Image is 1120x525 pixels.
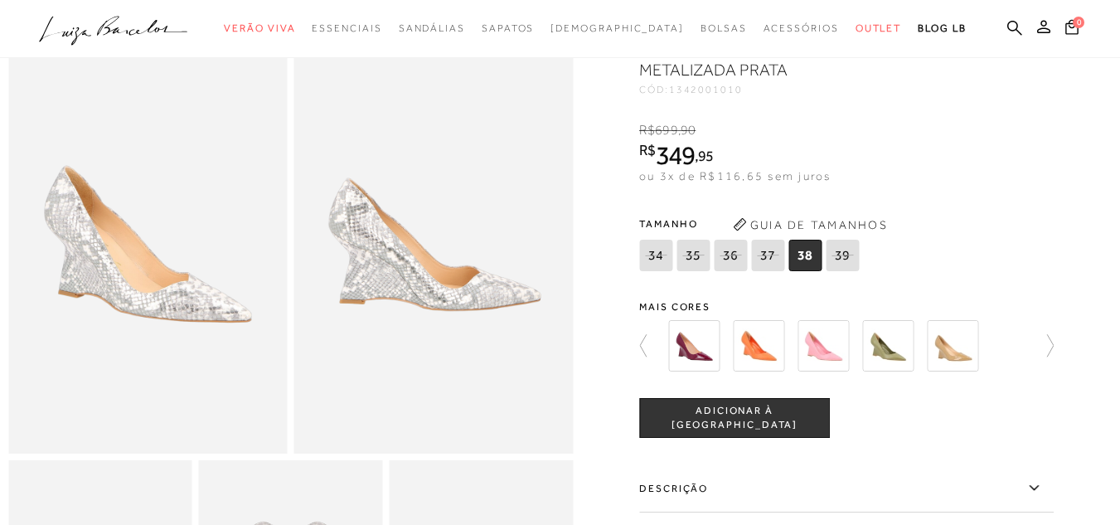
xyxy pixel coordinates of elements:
a: noSubCategoriesText [312,13,381,44]
button: ADICIONAR À [GEOGRAPHIC_DATA] [639,398,830,438]
a: noSubCategoriesText [224,13,295,44]
span: Acessórios [764,22,839,34]
span: ou 3x de R$116,65 sem juros [639,169,831,182]
span: 95 [698,147,714,164]
span: Sandálias [399,22,465,34]
a: noSubCategoriesText [856,13,902,44]
a: noSubCategoriesText [701,13,747,44]
span: [DEMOGRAPHIC_DATA] [550,22,684,34]
button: 0 [1060,18,1084,41]
span: ADICIONAR À [GEOGRAPHIC_DATA] [640,404,829,433]
a: noSubCategoriesText [482,13,534,44]
i: , [678,123,696,138]
a: noSubCategoriesText [399,13,465,44]
i: , [695,148,714,163]
span: Outlet [856,22,902,34]
span: 38 [788,240,822,271]
span: Essenciais [312,22,381,34]
span: 35 [676,240,710,271]
i: R$ [639,143,656,158]
span: Sapatos [482,22,534,34]
img: SCARPIN ANABELA EM COURO LARANJA SUNSET [733,320,784,372]
a: BLOG LB [918,13,966,44]
span: 90 [681,123,696,138]
i: R$ [639,123,655,138]
img: SCARPIN ANABELA EM COURO ROSA CEREJEIRA [798,320,849,372]
img: image [294,35,574,454]
h1: SCARPIN DE SALTO ANABELA EM COBRA METALIZADA PRATA [639,35,950,81]
span: 0 [1073,17,1084,28]
div: CÓD: [639,85,971,95]
img: image [8,35,288,454]
span: 34 [639,240,672,271]
span: 699 [655,123,677,138]
a: noSubCategoriesText [764,13,839,44]
a: noSubCategoriesText [550,13,684,44]
span: Verão Viva [224,22,295,34]
span: 36 [714,240,747,271]
span: 349 [656,140,695,170]
button: Guia de Tamanhos [727,211,893,238]
img: SCARPIN ANABELA EM COURO VERNIZ BEGE ARGILA [927,320,978,372]
label: Descrição [639,464,1054,513]
span: Tamanho [639,211,863,236]
img: SCARPIN ANABELA EM COURO VERNIZ MARSALA [668,320,720,372]
img: SCARPIN ANABELA EM COURO VERDE OLIVA [862,320,914,372]
span: 1342001010 [669,84,743,95]
span: Mais cores [639,302,1054,312]
span: Bolsas [701,22,747,34]
span: 39 [826,240,859,271]
span: BLOG LB [918,22,966,34]
span: 37 [751,240,784,271]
